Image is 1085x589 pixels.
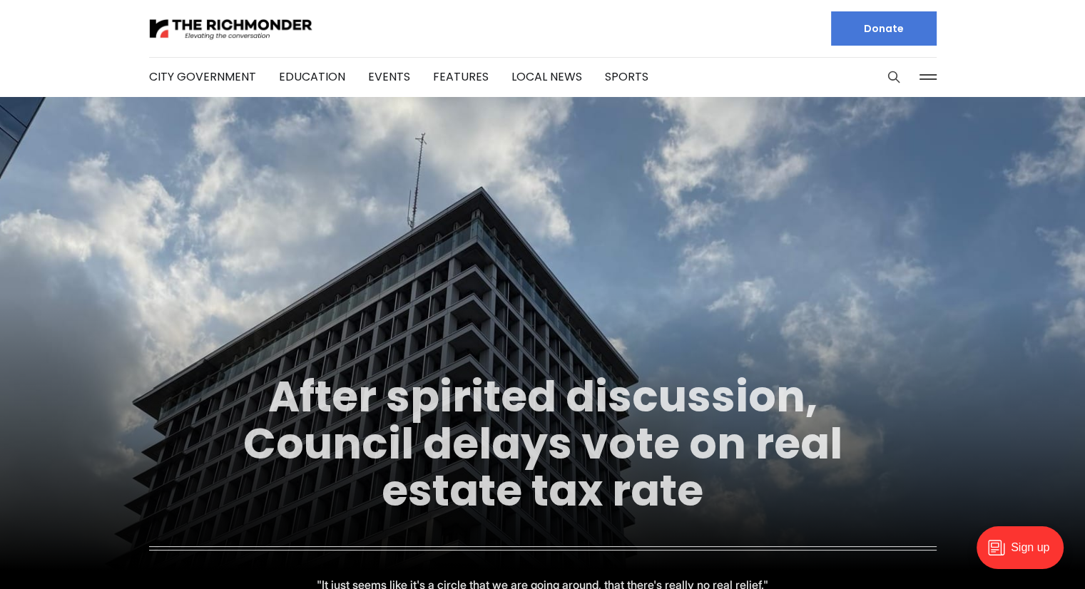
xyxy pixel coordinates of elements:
[433,68,489,85] a: Features
[368,68,410,85] a: Events
[831,11,937,46] a: Donate
[511,68,582,85] a: Local News
[279,68,345,85] a: Education
[149,68,256,85] a: City Government
[964,519,1085,589] iframe: portal-trigger
[883,66,905,88] button: Search this site
[243,367,842,521] a: After spirited discussion, Council delays vote on real estate tax rate
[605,68,648,85] a: Sports
[149,16,313,41] img: The Richmonder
